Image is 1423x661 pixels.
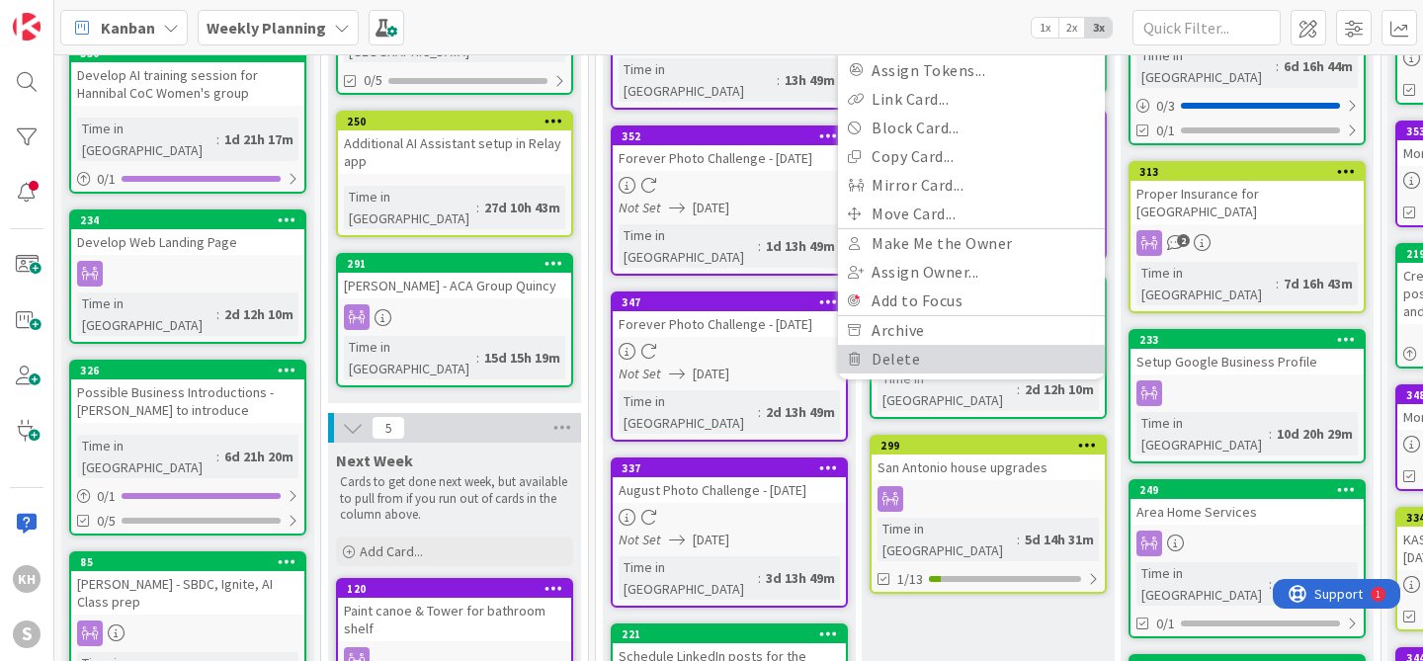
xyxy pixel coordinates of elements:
div: 233 [1139,333,1364,347]
div: 299San Antonio house upgrades [872,437,1105,480]
a: 347Forever Photo Challenge - [DATE]Not Set[DATE]Time in [GEOGRAPHIC_DATA]:2d 13h 49m [611,291,848,442]
p: Cards to get done next week, but available to pull from if you run out of cards in the column above. [340,474,569,523]
div: Time in [GEOGRAPHIC_DATA] [619,556,758,600]
div: 85 [71,553,304,571]
div: 352 [613,127,846,145]
a: 350Develop AI training session for Hannibal CoC Women's groupTime in [GEOGRAPHIC_DATA]:1d 21h 17m0/1 [69,42,306,194]
span: 0/5 [364,70,382,91]
img: Visit kanbanzone.com [13,13,41,41]
div: Develop Web Landing Page [71,229,304,255]
div: 347 [613,293,846,311]
div: 337 [622,461,846,475]
span: : [758,567,761,589]
div: 221 [613,625,846,643]
div: Time in [GEOGRAPHIC_DATA] [1136,262,1276,305]
span: : [216,128,219,150]
a: Link Card... [838,85,1105,114]
span: 0 / 3 [1156,96,1175,117]
div: 14d 18h 29m [1272,573,1358,595]
div: 13h 49m [780,69,840,91]
span: : [216,303,219,325]
div: 313Proper Insurance for [GEOGRAPHIC_DATA] [1130,163,1364,224]
div: 234 [80,213,304,227]
div: 352Forever Photo Challenge - [DATE] [613,127,846,171]
div: 313 [1139,165,1364,179]
a: 291[PERSON_NAME] - ACA Group QuincyTime in [GEOGRAPHIC_DATA]:15d 15h 19m [336,253,573,387]
a: 299San Antonio house upgradesTime in [GEOGRAPHIC_DATA]:5d 14h 31m1/13 [870,435,1107,594]
i: Not Set [619,199,661,216]
b: Weekly Planning [207,18,326,38]
span: 5 [372,416,405,440]
div: 291[PERSON_NAME] - ACA Group Quincy [338,255,571,298]
div: Time in [GEOGRAPHIC_DATA] [619,224,758,268]
a: Make Me the Owner [838,229,1105,258]
span: Next Week [336,451,413,470]
div: S [13,620,41,648]
div: Setup Google Business Profile [1130,349,1364,374]
div: 326Possible Business Introductions - [PERSON_NAME] to introduce [71,362,304,423]
div: 233Setup Google Business Profile [1130,331,1364,374]
div: 6d 21h 20m [219,446,298,467]
div: 337 [613,459,846,477]
span: 0 / 1 [97,486,116,507]
span: : [1276,55,1279,77]
div: 249 [1130,481,1364,499]
div: 291 [338,255,571,273]
div: 1d 21h 17m [219,128,298,150]
span: : [1276,273,1279,294]
div: 7d 16h 43m [1279,273,1358,294]
div: 5d 14h 31m [1020,529,1099,550]
div: 350Develop AI training session for Hannibal CoC Women's group [71,44,304,106]
div: 221 [622,627,846,641]
a: 234Develop Web Landing PageTime in [GEOGRAPHIC_DATA]:2d 12h 10m [69,209,306,344]
span: 0 / 1 [97,169,116,190]
div: 299 [872,437,1105,454]
div: 1 [103,8,108,24]
span: : [777,69,780,91]
div: 250 [347,115,571,128]
div: KH [13,565,41,593]
a: 352Forever Photo Challenge - [DATE]Not Set[DATE]Time in [GEOGRAPHIC_DATA]:1d 13h 49m [611,125,848,276]
div: 347 [622,295,846,309]
span: 2 [1177,234,1190,247]
div: Paint canoe & Tower for bathroom shelf [338,598,571,641]
div: 250 [338,113,571,130]
div: Time in [GEOGRAPHIC_DATA] [878,368,1017,411]
span: 0/5 [97,511,116,532]
div: 347Forever Photo Challenge - [DATE] [613,293,846,337]
div: 120 [338,580,571,598]
a: 313Proper Insurance for [GEOGRAPHIC_DATA]Time in [GEOGRAPHIC_DATA]:7d 16h 43m [1129,161,1366,313]
span: : [216,446,219,467]
span: : [758,401,761,423]
div: 234Develop Web Landing Page [71,211,304,255]
span: : [1017,529,1020,550]
a: Move Card... [838,200,1105,228]
a: 337August Photo Challenge - [DATE]Not Set[DATE]Time in [GEOGRAPHIC_DATA]:3d 13h 49m [611,457,848,608]
span: Support [42,3,90,27]
div: Time in [GEOGRAPHIC_DATA] [344,336,476,379]
div: Time in [GEOGRAPHIC_DATA] [878,518,1017,561]
div: Develop AI training session for Hannibal CoC Women's group [71,62,304,106]
div: 249 [1139,483,1364,497]
div: Time in [GEOGRAPHIC_DATA] [1136,44,1276,88]
div: 15d 15h 19m [479,347,565,369]
div: 0/1 [71,484,304,509]
a: Assign Tokens... [838,56,1105,85]
div: 250Additional AI Assistant setup in Relay app [338,113,571,174]
i: Not Set [619,365,661,382]
div: 1d 13h 49m [761,235,840,257]
div: Time in [GEOGRAPHIC_DATA] [1136,562,1269,606]
div: 0/1 [71,167,304,192]
span: 2x [1058,18,1085,38]
div: August Photo Challenge - [DATE] [613,477,846,503]
div: 120 [347,582,571,596]
a: Add to Focus [838,287,1105,315]
span: : [1269,423,1272,445]
div: 27d 10h 43m [479,197,565,218]
div: Possible Business Introductions - [PERSON_NAME] to introduce [71,379,304,423]
div: 0/3 [1130,94,1364,119]
a: Archive [838,316,1105,345]
a: Mirror Card... [838,171,1105,200]
span: 0/1 [1156,614,1175,634]
div: Time in [GEOGRAPHIC_DATA] [77,118,216,161]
